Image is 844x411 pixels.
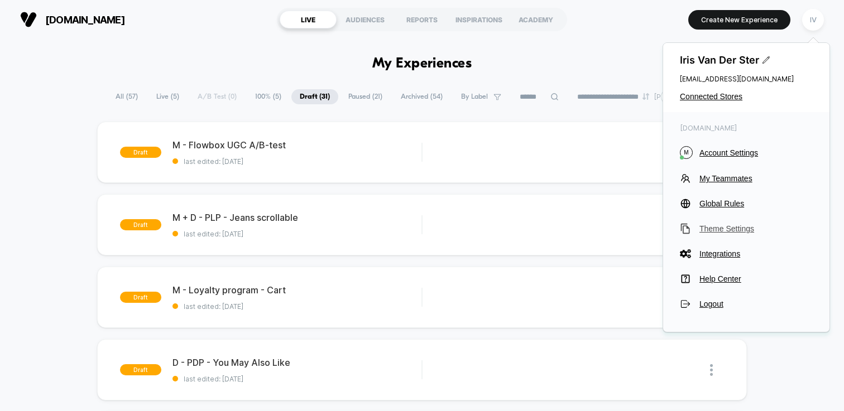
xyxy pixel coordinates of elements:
[172,357,421,368] span: D - PDP - You May Also Like
[654,93,709,101] p: [PERSON_NAME]
[699,148,813,157] span: Account Settings
[680,273,813,284] button: Help Center
[340,89,391,104] span: Paused ( 21 )
[461,93,488,101] span: By Label
[680,146,813,159] button: MAccount Settings
[680,146,693,159] i: M
[247,89,290,104] span: 100% ( 5 )
[107,89,146,104] span: All ( 57 )
[699,199,813,208] span: Global Rules
[372,56,472,72] h1: My Experiences
[642,93,649,100] img: end
[291,89,338,104] span: Draft ( 31 )
[392,89,451,104] span: Archived ( 54 )
[699,174,813,183] span: My Teammates
[802,9,824,31] div: IV
[699,224,813,233] span: Theme Settings
[699,249,813,258] span: Integrations
[120,292,161,303] span: draft
[20,11,37,28] img: Visually logo
[450,11,507,28] div: INSPIRATIONS
[699,274,813,283] span: Help Center
[172,139,421,151] span: M - Flowbox UGC A/B-test
[172,157,421,166] span: last edited: [DATE]
[680,173,813,184] button: My Teammates
[172,302,421,311] span: last edited: [DATE]
[172,212,421,223] span: M + D - PLP - Jeans scrollable
[172,284,421,296] span: M - Loyalty program - Cart
[507,11,564,28] div: ACADEMY
[699,299,813,308] span: Logout
[680,54,813,66] span: Iris Van Der Ster
[45,14,125,26] span: [DOMAIN_NAME]
[710,364,713,376] img: close
[680,198,813,209] button: Global Rules
[688,10,790,30] button: Create New Experience
[680,123,813,132] span: [DOMAIN_NAME]
[680,75,813,83] span: [EMAIL_ADDRESS][DOMAIN_NAME]
[799,8,827,31] button: IV
[17,11,128,28] button: [DOMAIN_NAME]
[172,375,421,383] span: last edited: [DATE]
[120,219,161,230] span: draft
[661,89,677,105] div: + 2
[680,223,813,234] button: Theme Settings
[680,298,813,310] button: Logout
[148,89,188,104] span: Live ( 5 )
[680,92,813,101] button: Connected Stores
[172,230,421,238] span: last edited: [DATE]
[337,11,394,28] div: AUDIENCES
[120,364,161,375] span: draft
[680,248,813,259] button: Integrations
[394,11,450,28] div: REPORTS
[120,147,161,158] span: draft
[280,11,337,28] div: LIVE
